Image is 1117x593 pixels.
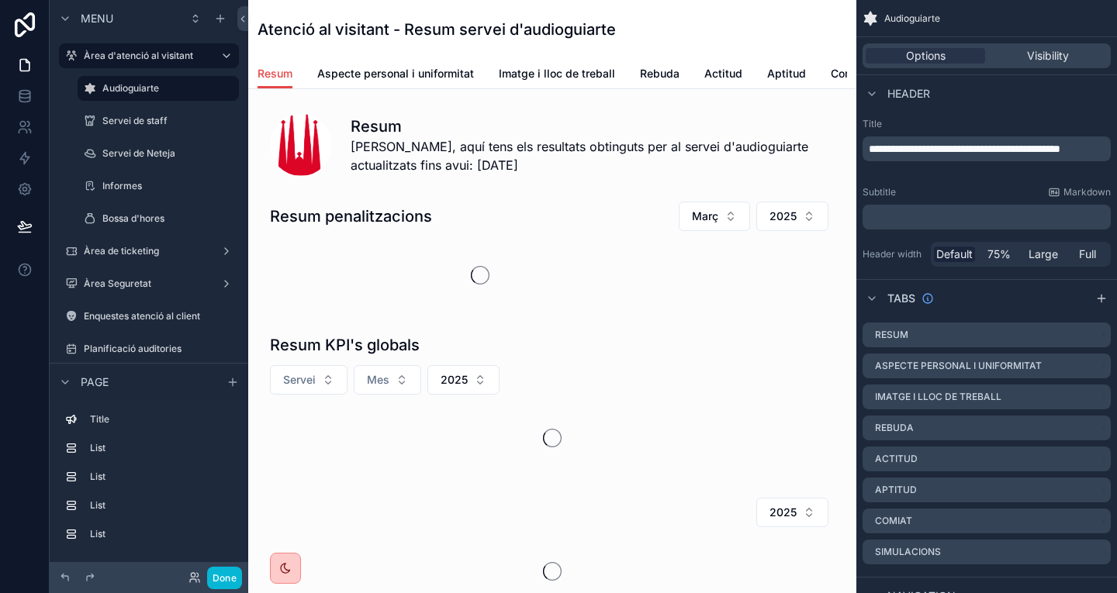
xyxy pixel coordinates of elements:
span: Aptitud [767,66,806,81]
a: Rebuda [640,60,680,91]
a: Enquestes atenció al client [59,304,239,329]
a: Aspecte personal i uniformitat [317,60,474,91]
label: Rebuda [875,422,914,434]
label: Servei de Neteja [102,147,236,160]
span: Resum [258,66,292,81]
div: scrollable content [863,205,1111,229]
label: Enquestes atenció al client [84,310,236,322]
label: List [90,528,233,540]
span: Markdown [1063,186,1111,198]
span: Tabs [887,291,915,306]
label: Resum [875,329,908,341]
a: Bossa d'hores [78,206,239,231]
a: Àrea d'atenció al visitant [59,43,239,68]
a: Markdown [1048,186,1111,198]
label: List [90,499,233,512]
span: Audioguiarte [884,12,940,25]
label: Servei de staff [102,115,236,127]
span: Full [1079,247,1096,262]
div: scrollable content [50,400,248,562]
a: Servei de staff [78,109,239,133]
label: Aptitud [875,484,917,496]
span: Page [81,374,109,390]
span: Imatge i lloc de treball [499,66,615,81]
span: Menu [81,11,113,26]
span: Options [906,48,946,64]
span: Comiat [831,66,867,81]
a: Resum [258,60,292,89]
a: Àrea Seguretat [59,271,239,296]
label: Àrea de ticketing [84,245,214,257]
label: Title [90,413,233,426]
a: Planificació auditories [59,336,239,361]
label: Àrea d'atenció al visitant [84,50,208,62]
a: Actitud [704,60,742,91]
label: Aspecte personal i uniformitat [875,360,1042,372]
a: Àrea de ticketing [59,239,239,264]
h1: Atenció al visitant - Resum servei d'audioguiarte [258,19,616,40]
label: Subtitle [863,186,896,198]
label: Àrea Seguretat [84,278,214,290]
span: Large [1029,247,1058,262]
label: Informes [102,180,236,192]
label: List [90,471,233,483]
span: Visibility [1027,48,1069,64]
a: Aptitud [767,60,806,91]
span: 75% [987,247,1011,262]
span: Actitud [704,66,742,81]
div: scrollable content [863,136,1111,161]
button: Done [207,567,242,589]
a: Informes [78,174,239,198]
label: Simulacions [875,546,941,558]
span: Rebuda [640,66,680,81]
span: Aspecte personal i uniformitat [317,66,474,81]
a: Comiat [831,60,867,91]
a: Audioguiarte [78,76,239,101]
label: Audioguiarte [102,82,230,95]
label: Header width [863,248,925,260]
label: Bossa d'hores [102,212,236,225]
span: Default [936,247,973,262]
label: Imatge i lloc de treball [875,391,1001,403]
label: Planificació auditories [84,343,236,355]
span: Header [887,86,930,102]
a: Servei de Neteja [78,141,239,166]
label: Title [863,118,1111,130]
label: Comiat [875,515,912,527]
label: List [90,442,233,454]
label: Actitud [875,453,918,465]
a: Imatge i lloc de treball [499,60,615,91]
